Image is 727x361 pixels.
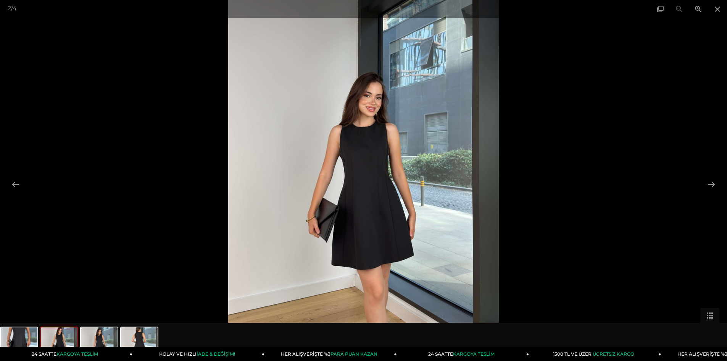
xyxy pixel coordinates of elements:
[330,351,377,357] span: PARA PUAN KAZAN
[13,5,17,12] span: 4
[132,347,264,361] a: KOLAY VE HIZLIİADE & DEĞİŞİM!
[0,347,132,361] a: 24 SAATTEKARGOYA TESLİM
[56,351,98,357] span: KARGOYA TESLİM
[453,351,494,357] span: KARGOYA TESLİM
[8,5,11,12] span: 2
[264,347,397,361] a: HER ALIŞVERİŞTE %3PARA PUAN KAZAN
[529,347,661,361] a: 1500 TL VE ÜZERİÜCRETSİZ KARGO
[593,351,634,357] span: ÜCRETSİZ KARGO
[81,327,118,356] img: zoller-elbise-25y538-a0d972.jpg
[41,327,77,356] img: zoller-elbise-25y538-76696c.jpg
[121,327,158,356] img: zoller-elbise-25y538-ea4437.jpg
[700,308,719,323] button: Toggle thumbnails
[1,327,37,356] img: zoller-elbise-25y538--4ac4-.jpg
[197,351,235,357] span: İADE & DEĞİŞİM!
[397,347,529,361] a: 24 SAATTEKARGOYA TESLİM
